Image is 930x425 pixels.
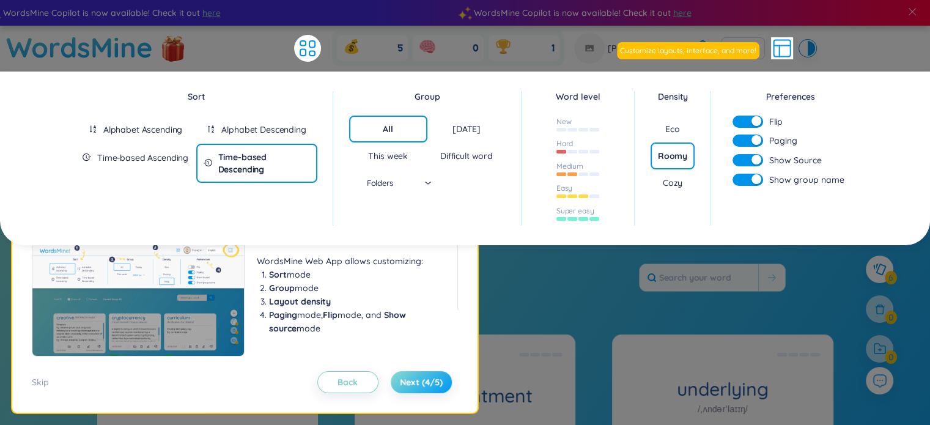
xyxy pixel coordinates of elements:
div: Super easy [556,206,594,216]
li: mode, mode, and mode [269,308,445,335]
a: WordsMine [6,26,153,69]
span: Show group name [769,173,844,187]
img: avatar [574,33,605,64]
b: Layout density [269,296,331,307]
button: Next (4/5) [391,371,452,393]
div: Skip [32,375,49,389]
div: Time-based Ascending [97,152,188,164]
span: sort-descending [207,125,215,133]
span: here [202,6,221,20]
a: avatar [574,33,608,64]
div: Cozy [663,177,682,189]
div: Density [651,90,694,103]
div: Roomy [658,150,687,162]
div: Alphabet Ascending [103,124,182,136]
span: 1 [552,42,555,55]
div: [DATE] [452,123,481,135]
button: Back [317,371,378,393]
div: Word level [537,90,619,103]
div: Medium [556,161,583,171]
p: WordsMine Web App allows customizing: [257,254,445,268]
h1: /ˌʌndərˈlaɪɪŋ/ [698,403,748,416]
div: Sort [75,90,317,103]
div: Eco [665,123,680,135]
div: Alphabet Descending [221,124,306,136]
span: Next (4/5) [400,376,443,388]
li: mode [269,281,445,295]
span: sort-ascending [89,125,97,133]
div: New [556,117,572,127]
span: field-time [204,158,212,167]
div: This week [368,150,408,162]
div: Group [349,90,506,103]
span: 5 [397,42,403,55]
b: Paging [269,309,297,320]
span: Back [338,376,358,388]
div: Difficult word [440,150,493,162]
span: Paging [769,134,797,147]
span: here [673,6,692,20]
h1: underlying [612,379,833,401]
div: All [383,123,393,135]
span: [PERSON_NAME] [608,42,678,55]
b: Group [269,283,295,294]
span: field-time [83,153,91,161]
div: Easy [556,183,573,193]
div: Hard [556,139,574,149]
b: Sort [269,269,287,280]
div: Time-based Descending [218,151,310,176]
li: mode [269,268,445,281]
input: Search your word [640,264,758,291]
span: Show Source [769,153,822,167]
b: Flip [323,309,338,320]
img: flashSalesIcon.a7f4f837.png [161,29,185,66]
span: Flip [769,116,783,128]
div: Preferences [726,90,855,103]
span: 0 [473,42,479,55]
